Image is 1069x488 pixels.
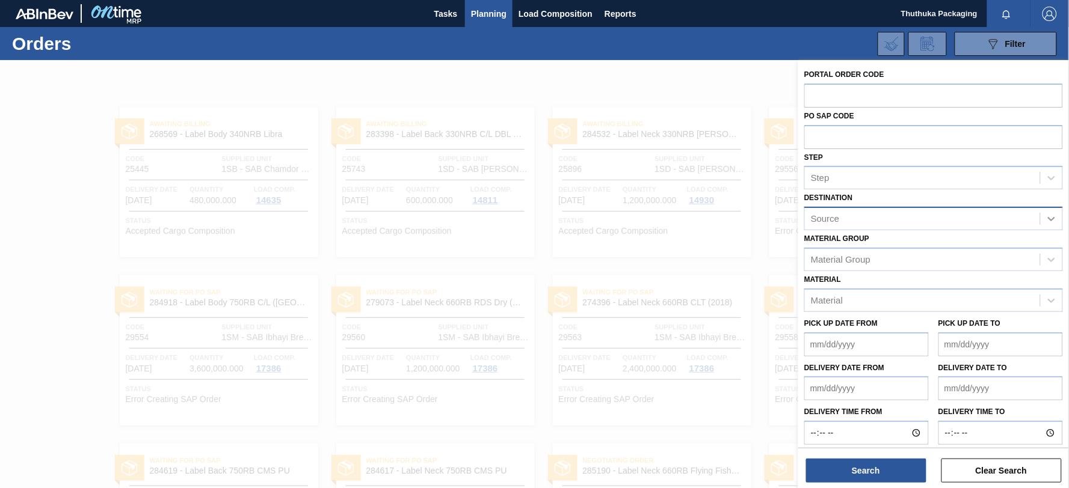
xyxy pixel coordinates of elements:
[804,332,929,356] input: mm/dd/yyyy
[804,153,823,162] label: Step
[955,32,1057,56] button: Filter
[16,8,73,19] img: TNhmsLtSVTkK8tSr43FrP2fwEKptu5GPRR3wAAAABJRU5ErkJggg==
[433,7,459,21] span: Tasks
[605,7,636,21] span: Reports
[811,254,870,264] div: Material Group
[938,332,1063,356] input: mm/dd/yyyy
[804,234,869,243] label: Material Group
[938,319,1000,328] label: Pick up Date to
[804,70,884,79] label: Portal Order Code
[1005,39,1026,49] span: Filter
[804,364,884,372] label: Delivery Date from
[811,214,840,224] div: Source
[811,295,843,305] div: Material
[804,112,854,120] label: PO SAP Code
[471,7,507,21] span: Planning
[804,275,841,284] label: Material
[804,376,929,400] input: mm/dd/yyyy
[519,7,593,21] span: Load Composition
[1043,7,1057,21] img: Logout
[811,173,830,183] div: Step
[987,5,1026,22] button: Notifications
[804,445,891,459] label: Show pending items
[908,32,947,56] div: Order Review Request
[878,32,905,56] div: Import Order Negotiation
[938,376,1063,400] input: mm/dd/yyyy
[804,319,878,328] label: Pick up Date from
[804,194,852,202] label: Destination
[938,364,1007,372] label: Delivery Date to
[938,403,1063,421] label: Delivery time to
[12,37,189,50] h1: Orders
[804,403,929,421] label: Delivery time from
